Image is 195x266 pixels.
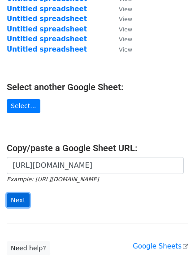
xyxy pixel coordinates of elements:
[119,6,132,13] small: View
[7,45,87,53] a: Untitled spreadsheet
[7,176,99,183] small: Example: [URL][DOMAIN_NAME]
[7,143,188,153] h4: Copy/paste a Google Sheet URL:
[119,26,132,33] small: View
[7,25,87,33] a: Untitled spreadsheet
[110,45,132,53] a: View
[7,193,30,207] input: Next
[119,46,132,53] small: View
[7,15,87,23] a: Untitled spreadsheet
[119,16,132,22] small: View
[7,82,188,92] h4: Select another Google Sheet:
[7,241,50,255] a: Need help?
[7,35,87,43] a: Untitled spreadsheet
[7,99,40,113] a: Select...
[110,5,132,13] a: View
[133,242,188,250] a: Google Sheets
[150,223,195,266] iframe: Chat Widget
[110,25,132,33] a: View
[7,157,184,174] input: Paste your Google Sheet URL here
[110,35,132,43] a: View
[119,36,132,43] small: View
[110,15,132,23] a: View
[7,5,87,13] a: Untitled spreadsheet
